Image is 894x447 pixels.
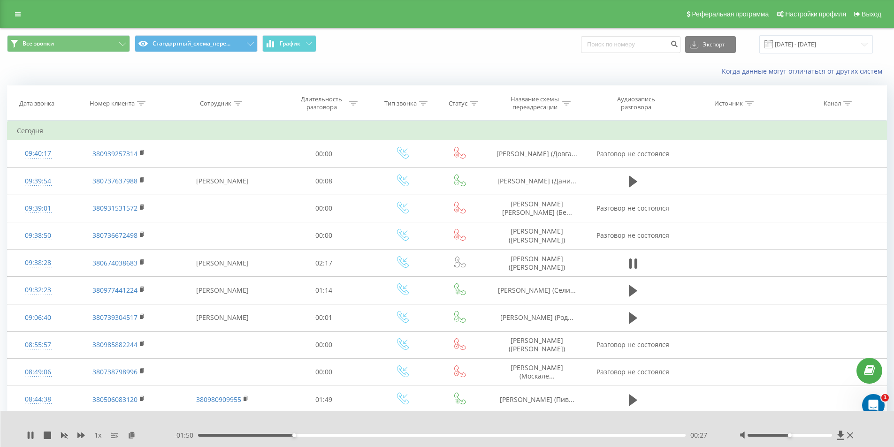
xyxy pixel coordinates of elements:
td: Сегодня [8,121,887,140]
div: Название схемы переадресации [510,95,560,111]
div: Сотрудник [200,99,231,107]
td: 02:17 [276,250,372,277]
td: 00:00 [276,222,372,249]
div: 08:44:38 [17,390,59,409]
span: Разговор не состоялся [596,149,669,158]
td: [PERSON_NAME] ([PERSON_NAME]) [487,250,587,277]
iframe: Intercom live chat [862,394,885,417]
a: 380980909955 [196,395,241,404]
td: [PERSON_NAME] [168,250,276,277]
span: Все звонки [23,40,54,47]
span: [PERSON_NAME] (Сели... [498,286,576,295]
div: 09:38:28 [17,254,59,272]
button: График [262,35,316,52]
span: 1 [881,394,889,402]
div: Тип звонка [384,99,417,107]
span: Выход [862,10,881,18]
a: 380931531572 [92,204,138,212]
a: 380977441224 [92,286,138,295]
span: [PERSON_NAME] (Пив... [500,395,574,404]
button: Стандартный_схема_пере... [135,35,258,52]
span: [PERSON_NAME] (Москале... [511,363,563,380]
span: 00:27 [690,431,707,440]
td: [PERSON_NAME] ([PERSON_NAME]) [487,222,587,249]
div: Длительность разговора [297,95,347,111]
span: График [280,40,300,47]
td: [PERSON_NAME] [168,167,276,195]
span: Настройки профиля [785,10,846,18]
a: 380985882244 [92,340,138,349]
a: 380674038683 [92,258,138,267]
span: [PERSON_NAME] (Дани... [497,176,576,185]
td: 00:00 [276,195,372,222]
span: [PERSON_NAME] (Род... [500,313,573,322]
td: 00:00 [276,331,372,358]
div: Дата звонка [19,99,54,107]
td: [PERSON_NAME] [168,304,276,331]
span: Разговор не состоялся [596,340,669,349]
td: 00:08 [276,167,372,195]
a: 380736672498 [92,231,138,240]
a: Когда данные могут отличаться от других систем [722,67,887,76]
td: [PERSON_NAME] [168,277,276,304]
div: 09:06:40 [17,309,59,327]
a: 380739304517 [92,313,138,322]
td: 00:01 [276,304,372,331]
td: 01:49 [276,386,372,413]
td: 00:00 [276,358,372,386]
span: Реферальная программа [692,10,769,18]
a: 380939257314 [92,149,138,158]
div: 09:40:17 [17,144,59,163]
div: Источник [714,99,743,107]
div: Accessibility label [788,433,792,437]
div: Номер клиента [90,99,135,107]
span: [PERSON_NAME] [PERSON_NAME] (Бе... [502,199,572,217]
span: Разговор не состоялся [596,204,669,212]
div: Accessibility label [292,433,296,437]
div: Аудиозапись разговора [606,95,667,111]
span: - 01:50 [174,431,198,440]
td: 01:14 [276,277,372,304]
td: 00:00 [276,140,372,167]
a: 380506083120 [92,395,138,404]
span: Разговор не состоялся [596,231,669,240]
span: [PERSON_NAME] (Довга... [497,149,577,158]
div: 09:39:01 [17,199,59,218]
a: 380737637988 [92,176,138,185]
div: 09:39:54 [17,172,59,190]
div: Канал [824,99,841,107]
span: Разговор не состоялся [596,367,669,376]
div: 09:38:50 [17,227,59,245]
input: Поиск по номеру [581,36,680,53]
span: 1 x [94,431,101,440]
div: 08:55:57 [17,336,59,354]
button: Все звонки [7,35,130,52]
div: Статус [449,99,467,107]
a: 380738798996 [92,367,138,376]
div: 09:32:23 [17,281,59,299]
button: Экспорт [685,36,736,53]
td: [PERSON_NAME] ([PERSON_NAME]) [487,331,587,358]
div: 08:49:06 [17,363,59,381]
